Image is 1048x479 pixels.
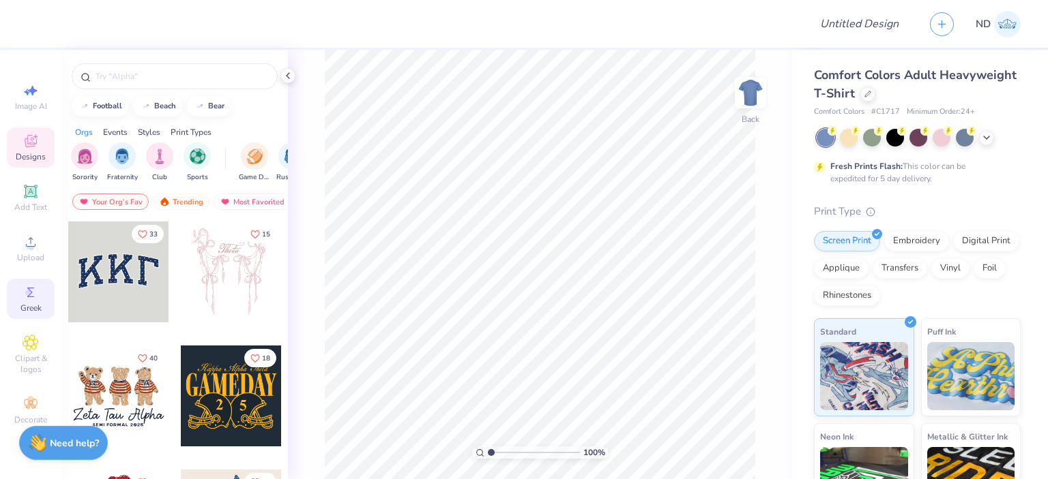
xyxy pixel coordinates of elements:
div: This color can be expedited for 5 day delivery. [830,160,998,185]
img: most_fav.gif [78,197,89,206]
div: Print Type [814,204,1021,219]
div: filter for Sorority [71,142,98,183]
span: Clipart & logos [7,353,55,375]
span: Rush & Bid [276,172,308,183]
span: Sorority [72,172,98,183]
button: bear [187,96,231,117]
div: bear [208,102,224,110]
span: ND [976,16,991,32]
div: Your Org's Fav [72,194,149,210]
div: Print Types [171,126,212,138]
button: filter button [107,142,138,183]
div: Orgs [75,126,93,138]
img: Standard [820,342,908,410]
button: filter button [146,142,173,183]
span: Image AI [15,101,47,112]
div: Digital Print [953,231,1019,251]
button: football [72,96,128,117]
button: filter button [184,142,211,183]
span: Minimum Order: 24 + [907,106,975,118]
span: Neon Ink [820,429,854,444]
div: football [93,102,122,110]
span: 15 [262,231,270,238]
strong: Need help? [50,437,99,450]
span: # C1717 [871,106,900,118]
div: Transfers [873,258,927,279]
span: Fraternity [107,172,138,183]
div: Styles [138,126,160,138]
div: Events [103,126,128,138]
span: Greek [20,303,42,313]
div: Vinyl [931,258,970,279]
span: Club [152,172,167,183]
img: Back [737,79,764,106]
img: trend_line.gif [141,102,151,110]
input: Untitled Design [809,10,909,37]
div: Foil [974,258,1006,279]
img: Nikita Dekate [994,11,1021,37]
button: filter button [239,142,270,183]
div: filter for Sports [184,142,211,183]
div: Rhinestones [814,285,880,306]
div: Screen Print [814,231,880,251]
span: Comfort Colors [814,106,864,118]
span: Decorate [14,414,47,425]
button: Like [132,225,164,243]
img: most_fav.gif [220,197,231,206]
img: Game Day Image [247,149,263,164]
img: Sports Image [190,149,205,164]
span: 18 [262,355,270,362]
span: Designs [16,151,46,162]
div: beach [154,102,176,110]
button: filter button [276,142,308,183]
span: Add Text [14,202,47,213]
span: 100 % [583,446,605,459]
div: Most Favorited [214,194,291,210]
img: Fraternity Image [115,149,130,164]
div: Embroidery [884,231,949,251]
div: filter for Game Day [239,142,270,183]
span: Sports [187,172,208,183]
img: trend_line.gif [194,102,205,110]
span: Comfort Colors Adult Heavyweight T-Shirt [814,67,1017,102]
div: filter for Club [146,142,173,183]
button: Like [132,349,164,367]
button: Like [244,225,276,243]
span: Standard [820,324,856,339]
span: 40 [149,355,158,362]
span: Metallic & Glitter Ink [927,429,1008,444]
strong: Fresh Prints Flash: [830,161,903,172]
button: beach [133,96,182,117]
button: Like [244,349,276,367]
div: Applique [814,258,869,279]
img: Sorority Image [77,149,93,164]
img: trend_line.gif [79,102,90,110]
img: Club Image [152,149,167,164]
div: filter for Fraternity [107,142,138,183]
div: Trending [153,194,209,210]
input: Try "Alpha" [94,69,269,83]
img: Puff Ink [927,342,1015,410]
button: filter button [71,142,98,183]
a: ND [976,11,1021,37]
span: Upload [17,252,44,263]
div: Back [742,113,759,125]
img: Rush & Bid Image [285,149,300,164]
img: trending.gif [159,197,170,206]
span: Game Day [239,172,270,183]
div: filter for Rush & Bid [276,142,308,183]
span: Puff Ink [927,324,956,339]
span: 33 [149,231,158,238]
